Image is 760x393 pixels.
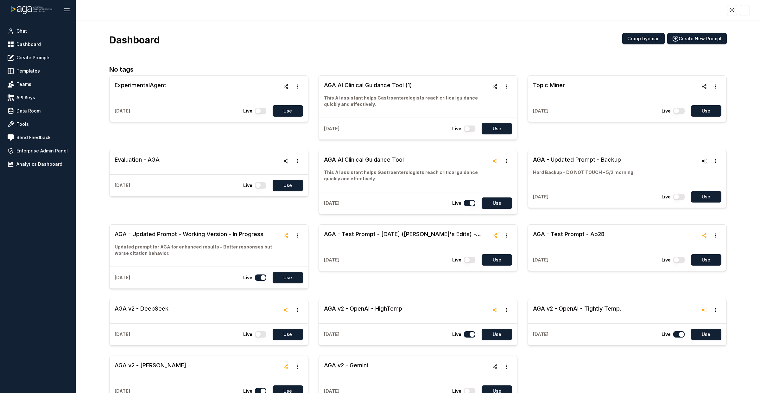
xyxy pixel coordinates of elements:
[115,81,166,95] a: ExperimentalAgent
[533,304,621,318] a: AGA v2 - OpenAI - Tightly Temp.
[533,257,548,263] p: [DATE]
[533,108,548,114] p: [DATE]
[5,39,71,50] a: Dashboard
[273,329,303,340] button: Use
[115,304,168,318] a: AGA v2 - DeepSeek
[16,81,31,87] span: Teams
[115,274,130,281] p: [DATE]
[5,52,71,63] a: Create Prompts
[109,34,160,46] h3: Dashboard
[5,145,71,157] a: Enterprise Admin Panel
[5,158,71,170] a: Analytics Dashboard
[478,197,512,209] a: Use
[115,182,130,189] p: [DATE]
[533,81,565,90] h3: Topic Miner
[5,105,71,117] a: Data Room
[115,331,130,338] p: [DATE]
[482,254,512,266] button: Use
[115,304,168,313] h3: AGA v2 - DeepSeek
[533,169,633,176] p: Hard Backup - DO NOT TOUCH - 5/2 morning
[662,331,671,338] p: Live
[533,331,548,338] p: [DATE]
[452,331,461,338] p: Live
[662,194,671,200] p: Live
[691,254,721,266] button: Use
[691,105,721,117] button: Use
[324,95,489,107] p: This AI assistant helps Gastroenterologists reach critical guidance quickly and effectively.
[269,329,303,340] a: Use
[16,94,35,101] span: API Keys
[5,79,71,90] a: Teams
[16,134,51,141] span: Send Feedback
[243,182,252,189] p: Live
[691,191,721,203] button: Use
[662,257,671,263] p: Live
[16,161,62,167] span: Analytics Dashboard
[452,257,461,263] p: Live
[482,329,512,340] button: Use
[687,191,721,203] a: Use
[667,33,727,44] button: Create New Prompt
[324,169,489,182] p: This AI assistant helps Gastroenterologists reach critical guidance quickly and effectively.
[5,132,71,143] a: Send Feedback
[324,155,489,187] a: AGA AI Clinical Guidance ToolThis AI assistant helps Gastroenterologists reach critical guidance ...
[324,230,489,239] h3: AGA - Test Prompt - [DATE] ([PERSON_NAME]'s Edits) - better at citation, a bit robot and rigid.
[324,230,489,244] a: AGA - Test Prompt - [DATE] ([PERSON_NAME]'s Edits) - better at citation, a bit robot and rigid.
[269,180,303,191] a: Use
[115,155,160,164] h3: Evaluation - AGA
[324,361,368,375] a: AGA v2 - Gemini
[5,25,71,37] a: Chat
[115,230,280,239] h3: AGA - Updated Prompt - Working Version - In Progress
[5,119,71,130] a: Tools
[115,108,130,114] p: [DATE]
[691,329,721,340] button: Use
[324,155,489,164] h3: AGA AI Clinical Guidance Tool
[533,155,633,181] a: AGA - Updated Prompt - BackupHard Backup - DO NOT TOUCH - 5/2 morning
[687,329,721,340] a: Use
[324,200,339,206] p: [DATE]
[533,230,605,244] a: AGA - Test Prompt - Ap28
[16,148,68,154] span: Enterprise Admin Panel
[324,257,339,263] p: [DATE]
[478,254,512,266] a: Use
[5,92,71,103] a: API Keys
[687,105,721,117] a: Use
[269,272,303,283] a: Use
[533,304,621,313] h3: AGA v2 - OpenAI - Tightly Temp.
[324,304,402,313] h3: AGA v2 - OpenAI - HighTemp
[533,194,548,200] p: [DATE]
[478,329,512,340] a: Use
[324,81,489,90] h3: AGA AI Clinical Guidance Tool (1)
[324,126,339,132] p: [DATE]
[452,200,461,206] p: Live
[273,105,303,117] button: Use
[533,230,605,239] h3: AGA - Test Prompt - Ap28
[273,272,303,283] button: Use
[273,180,303,191] button: Use
[452,126,461,132] p: Live
[8,134,14,141] img: feedback
[16,41,41,48] span: Dashboard
[115,230,280,261] a: AGA - Updated Prompt - Working Version - In ProgressUpdated prompt for AGA for enhanced results -...
[115,361,186,370] h3: AGA v2 - [PERSON_NAME]
[243,108,252,114] p: Live
[482,197,512,209] button: Use
[324,331,339,338] p: [DATE]
[243,274,252,281] p: Live
[478,123,512,134] a: Use
[16,68,40,74] span: Templates
[533,81,565,95] a: Topic Miner
[115,155,160,169] a: Evaluation - AGA
[269,105,303,117] a: Use
[622,33,665,44] button: Group byemail
[115,361,186,375] a: AGA v2 - [PERSON_NAME]
[482,123,512,134] button: Use
[16,28,27,34] span: Chat
[533,155,633,164] h3: AGA - Updated Prompt - Backup
[16,121,29,127] span: Tools
[662,108,671,114] p: Live
[16,55,51,61] span: Create Prompts
[687,254,721,266] a: Use
[115,244,280,256] p: Updated prompt for AGA for enhanced results - Better responses but worse citation behavior.
[16,108,41,114] span: Data Room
